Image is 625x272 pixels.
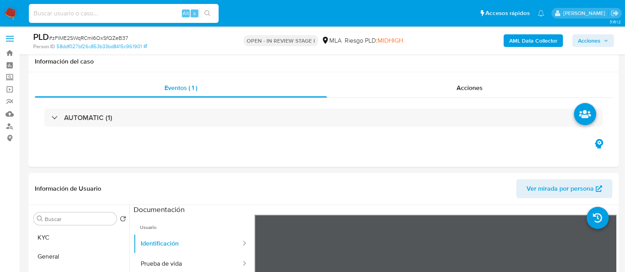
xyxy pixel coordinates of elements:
[183,9,189,17] span: Alt
[30,247,129,266] button: General
[193,9,196,17] span: s
[120,216,126,224] button: Volver al orden por defecto
[164,83,197,92] span: Eventos ( 1 )
[563,9,608,17] p: milagros.cisterna@mercadolibre.com
[378,36,403,45] span: MIDHIGH
[45,216,113,223] input: Buscar
[244,35,318,46] p: OPEN - IN REVIEW STAGE I
[457,83,483,92] span: Acciones
[516,179,612,198] button: Ver mirada por persona
[538,10,544,17] a: Notificaciones
[35,58,612,66] h1: Información del caso
[485,9,530,17] span: Accesos rápidos
[33,43,55,50] b: Person ID
[572,34,614,47] button: Acciones
[527,179,594,198] span: Ver mirada por persona
[578,34,600,47] span: Acciones
[37,216,43,222] button: Buscar
[321,36,342,45] div: MLA
[49,34,128,42] span: # zFIME2SWqRCmI6OxSfQZeB37
[30,228,129,247] button: KYC
[199,8,215,19] button: search-icon
[611,9,619,17] a: Salir
[345,36,403,45] span: Riesgo PLD:
[35,185,101,193] h1: Información de Usuario
[64,113,112,122] h3: AUTOMATIC (1)
[29,8,219,19] input: Buscar usuario o caso...
[33,30,49,43] b: PLD
[504,34,563,47] button: AML Data Collector
[44,109,603,127] div: AUTOMATIC (1)
[509,34,557,47] b: AML Data Collector
[57,43,147,50] a: 58ddf027bf26c853b33bd8415c961901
